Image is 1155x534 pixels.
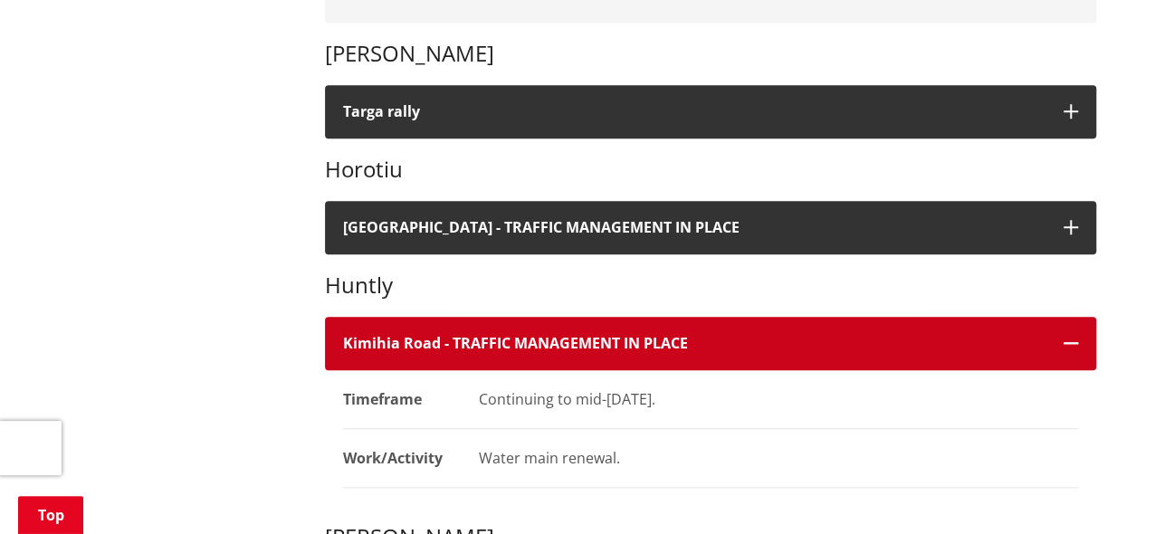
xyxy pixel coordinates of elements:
h4: [GEOGRAPHIC_DATA] - TRAFFIC MANAGEMENT IN PLACE [343,219,1045,236]
button: [GEOGRAPHIC_DATA] - TRAFFIC MANAGEMENT IN PLACE [325,201,1096,254]
h3: [PERSON_NAME] [325,41,1096,67]
button: Kimihia Road - TRAFFIC MANAGEMENT IN PLACE [325,317,1096,370]
div: Continuing to mid-[DATE]. [479,388,1078,410]
iframe: Messenger Launcher [1072,458,1137,523]
h3: Huntly [325,272,1096,299]
a: Top [18,496,83,534]
div: Water main renewal. [479,447,1078,469]
button: Targa rally [325,85,1096,138]
dt: Work/Activity [343,429,461,488]
h4: Kimihia Road - TRAFFIC MANAGEMENT IN PLACE [343,335,1045,352]
h4: Targa rally [343,103,1045,120]
h3: Horotiu [325,157,1096,183]
dt: Timeframe [343,370,461,429]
